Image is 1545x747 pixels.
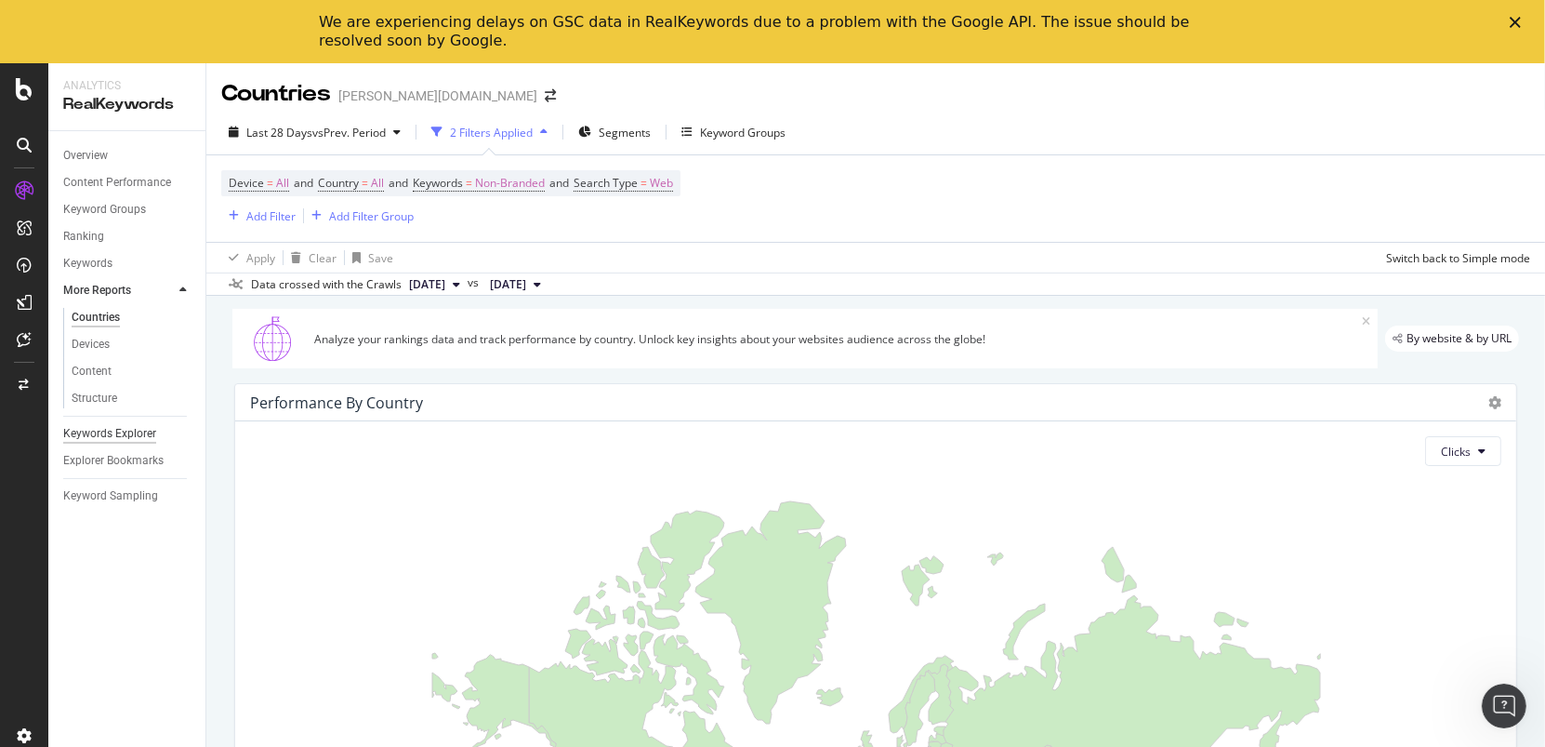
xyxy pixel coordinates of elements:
[72,389,117,408] div: Structure
[389,175,408,191] span: and
[424,117,555,147] button: 2 Filters Applied
[63,173,192,193] a: Content Performance
[309,250,337,266] div: Clear
[468,274,482,291] span: vs
[63,94,191,115] div: RealKeywords
[319,13,1196,50] div: We are experiencing delays on GSC data in RealKeywords due to a problem with the Google API. The ...
[1385,326,1519,352] div: legacy label
[599,125,651,140] span: Segments
[294,175,313,191] span: and
[240,316,307,361] img: 1GusSBFZZAnHA7zLEg47bDqG2kt9RcmYEu+aKkSRu3AaxSDZ9X71ELQjEAcnUZcSIrNMcgw9IrD2IJjLV5mxQSv0LGqQkmPZE...
[545,89,556,102] div: arrow-right-arrow-left
[329,208,414,224] div: Add Filter Group
[250,394,423,412] div: Performance by country
[571,117,658,147] button: Segments
[63,281,174,300] a: More Reports
[63,173,171,193] div: Content Performance
[72,308,192,327] a: Countries
[450,125,533,140] div: 2 Filters Applied
[63,200,192,220] a: Keyword Groups
[221,78,331,110] div: Countries
[1441,444,1471,460] span: Clicks
[312,125,386,140] span: vs Prev. Period
[549,175,569,191] span: and
[63,254,192,273] a: Keywords
[1425,436,1501,466] button: Clicks
[314,331,1362,347] div: Analyze your rankings data and track performance by country. Unlock key insights about your websi...
[221,205,296,227] button: Add Filter
[650,170,673,196] span: Web
[338,87,537,105] div: [PERSON_NAME][DOMAIN_NAME]
[1482,684,1526,728] iframe: Intercom live chat
[63,281,131,300] div: More Reports
[371,170,384,196] span: All
[72,335,192,354] a: Devices
[63,78,191,94] div: Analytics
[63,451,192,471] a: Explorer Bookmarks
[413,175,463,191] span: Keywords
[475,170,545,196] span: Non-Branded
[72,362,112,381] div: Content
[1379,243,1530,273] button: Switch back to Simple mode
[1386,250,1530,266] div: Switch back to Simple mode
[229,175,264,191] span: Device
[63,487,158,506] div: Keyword Sampling
[63,227,192,247] a: Ranking
[284,243,337,273] button: Clear
[63,146,192,166] a: Overview
[362,175,368,191] span: =
[700,125,786,140] div: Keyword Groups
[318,175,359,191] span: Country
[574,175,638,191] span: Search Type
[368,250,393,266] div: Save
[63,424,156,444] div: Keywords Explorer
[246,125,312,140] span: Last 28 Days
[63,487,192,506] a: Keyword Sampling
[482,273,548,296] button: [DATE]
[1510,17,1528,28] div: Close
[63,424,192,444] a: Keywords Explorer
[63,146,108,166] div: Overview
[490,276,526,293] span: 2025 Sep. 1st
[267,175,273,191] span: =
[1406,333,1512,344] span: By website & by URL
[674,117,793,147] button: Keyword Groups
[246,250,275,266] div: Apply
[63,451,164,471] div: Explorer Bookmarks
[63,254,112,273] div: Keywords
[72,389,192,408] a: Structure
[246,208,296,224] div: Add Filter
[63,200,146,220] div: Keyword Groups
[345,243,393,273] button: Save
[72,308,120,327] div: Countries
[251,276,402,293] div: Data crossed with the Crawls
[72,362,192,381] a: Content
[72,335,110,354] div: Devices
[409,276,445,293] span: 2025 Sep. 29th
[304,205,414,227] button: Add Filter Group
[640,175,647,191] span: =
[221,243,275,273] button: Apply
[276,170,289,196] span: All
[466,175,472,191] span: =
[221,117,408,147] button: Last 28 DaysvsPrev. Period
[63,227,104,247] div: Ranking
[402,273,468,296] button: [DATE]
